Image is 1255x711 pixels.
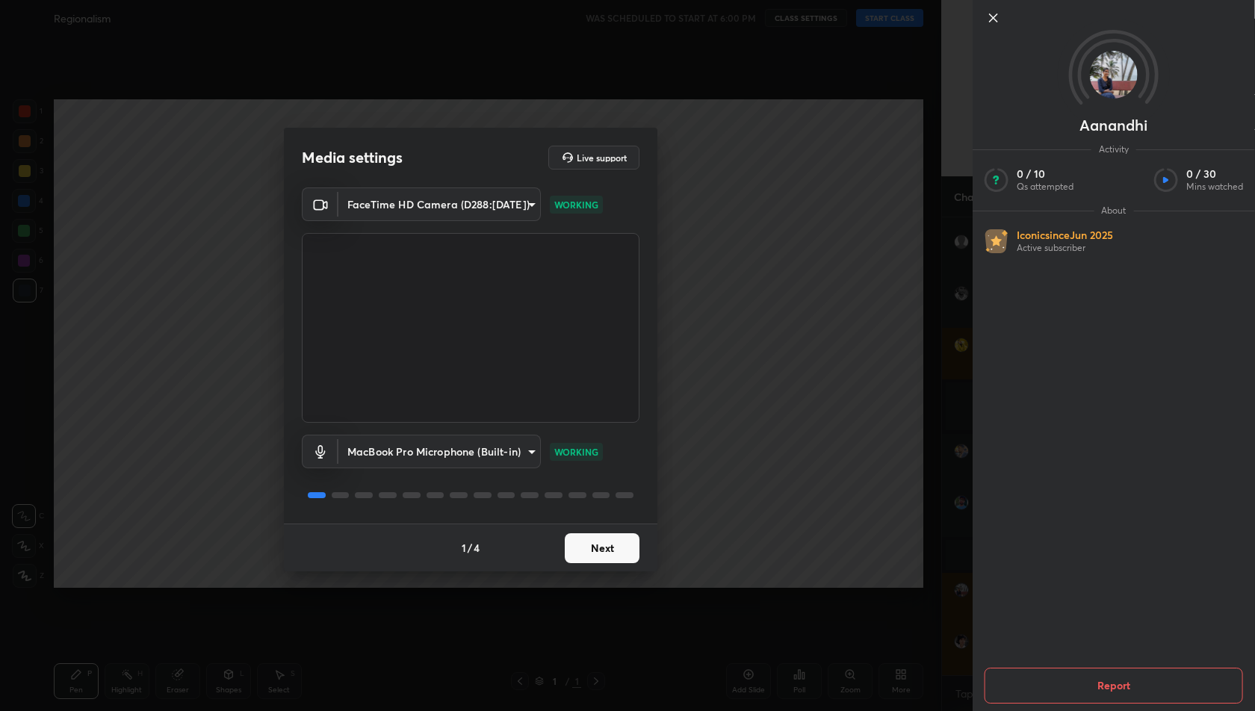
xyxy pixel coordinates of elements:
[554,445,598,459] p: WORKING
[1186,167,1243,181] p: 0 / 30
[1079,119,1147,131] p: Aanandhi
[1017,181,1073,193] p: Qs attempted
[577,153,627,162] h5: Live support
[338,435,541,468] div: FaceTime HD Camera (D288:[DATE])
[1091,143,1136,155] span: Activity
[1186,181,1243,193] p: Mins watched
[474,540,480,556] h4: 4
[1090,51,1138,99] img: 74afca86e3c341b4bbc27b4aed9fb828.jpg
[1094,205,1133,217] span: About
[565,533,639,563] button: Next
[1017,242,1113,254] p: Active subscriber
[302,148,403,167] h2: Media settings
[1017,167,1073,181] p: 0 / 10
[468,540,472,556] h4: /
[338,187,541,221] div: FaceTime HD Camera (D288:[DATE])
[1017,229,1113,242] p: Iconic since Jun 2025
[985,668,1243,704] button: Report
[554,198,598,211] p: WORKING
[462,540,466,556] h4: 1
